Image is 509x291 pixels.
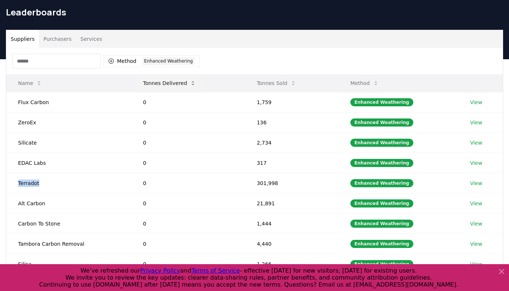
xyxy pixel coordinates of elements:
a: View [470,139,482,146]
div: Enhanced Weathering [350,118,413,127]
div: Enhanced Weathering [350,179,413,187]
div: Enhanced Weathering [350,139,413,147]
td: 4,440 [245,234,339,254]
a: View [470,240,482,248]
div: Enhanced Weathering [350,98,413,106]
button: Tonnes Delivered [137,76,202,91]
button: Purchasers [39,30,76,48]
td: Flux Carbon [6,92,131,112]
td: Tambora Carbon Removal [6,234,131,254]
td: EDAC Labs [6,153,131,173]
div: Enhanced Weathering [350,220,413,228]
td: Terradot [6,173,131,193]
td: 0 [131,132,245,153]
button: Name [12,76,48,91]
td: 21,891 [245,193,339,213]
td: 1,759 [245,92,339,112]
td: 2,734 [245,132,339,153]
td: 0 [131,254,245,274]
button: Services [76,30,107,48]
a: View [470,260,482,268]
td: 301,998 [245,173,339,193]
td: 1,444 [245,213,339,234]
td: 0 [131,92,245,112]
td: 0 [131,173,245,193]
a: View [470,220,482,227]
td: 0 [131,193,245,213]
a: View [470,119,482,126]
td: Alt Carbon [6,193,131,213]
td: Silica [6,254,131,274]
td: 317 [245,153,339,173]
div: Enhanced Weathering [350,260,413,268]
td: Carbon To Stone [6,213,131,234]
a: View [470,180,482,187]
td: 0 [131,234,245,254]
td: 0 [131,112,245,132]
a: View [470,99,482,106]
div: Enhanced Weathering [350,159,413,167]
button: Suppliers [6,30,39,48]
td: 136 [245,112,339,132]
button: MethodEnhanced Weathering [103,55,199,67]
a: View [470,200,482,207]
td: 1,266 [245,254,339,274]
h1: Leaderboards [6,6,503,18]
td: ZeroEx [6,112,131,132]
button: Tonnes Sold [251,76,302,91]
td: 0 [131,213,245,234]
button: Method [344,76,385,91]
a: View [470,159,482,167]
div: Enhanced Weathering [142,57,195,65]
div: Enhanced Weathering [350,199,413,207]
td: Silicate [6,132,131,153]
div: Enhanced Weathering [350,240,413,248]
td: 0 [131,153,245,173]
